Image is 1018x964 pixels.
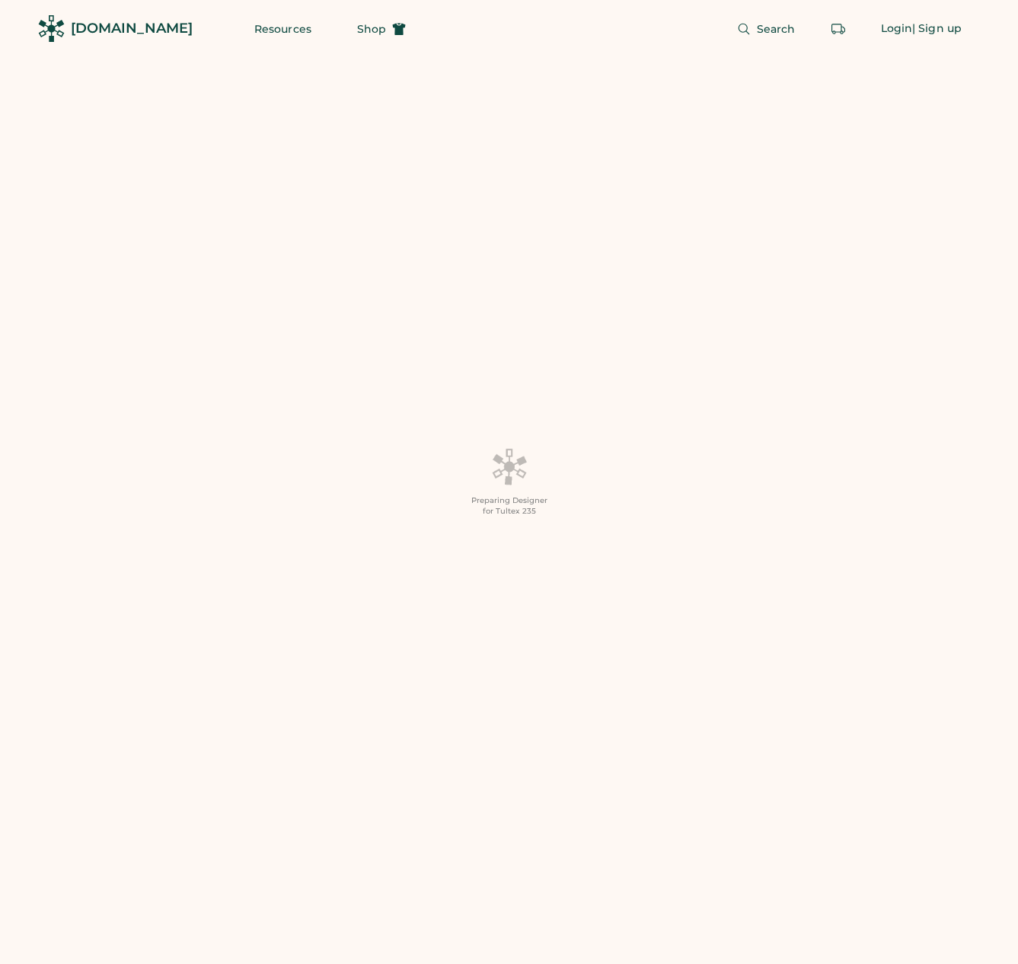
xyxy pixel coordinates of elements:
[912,21,962,37] div: | Sign up
[719,14,814,44] button: Search
[757,24,796,34] span: Search
[881,21,913,37] div: Login
[491,447,528,485] img: Platens-Black-Loader-Spin-rich%20black.webp
[71,19,193,38] div: [DOMAIN_NAME]
[471,495,547,517] div: Preparing Designer for Tultex 235
[823,14,854,44] button: Retrieve an order
[339,14,424,44] button: Shop
[236,14,330,44] button: Resources
[357,24,386,34] span: Shop
[38,15,65,42] img: Rendered Logo - Screens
